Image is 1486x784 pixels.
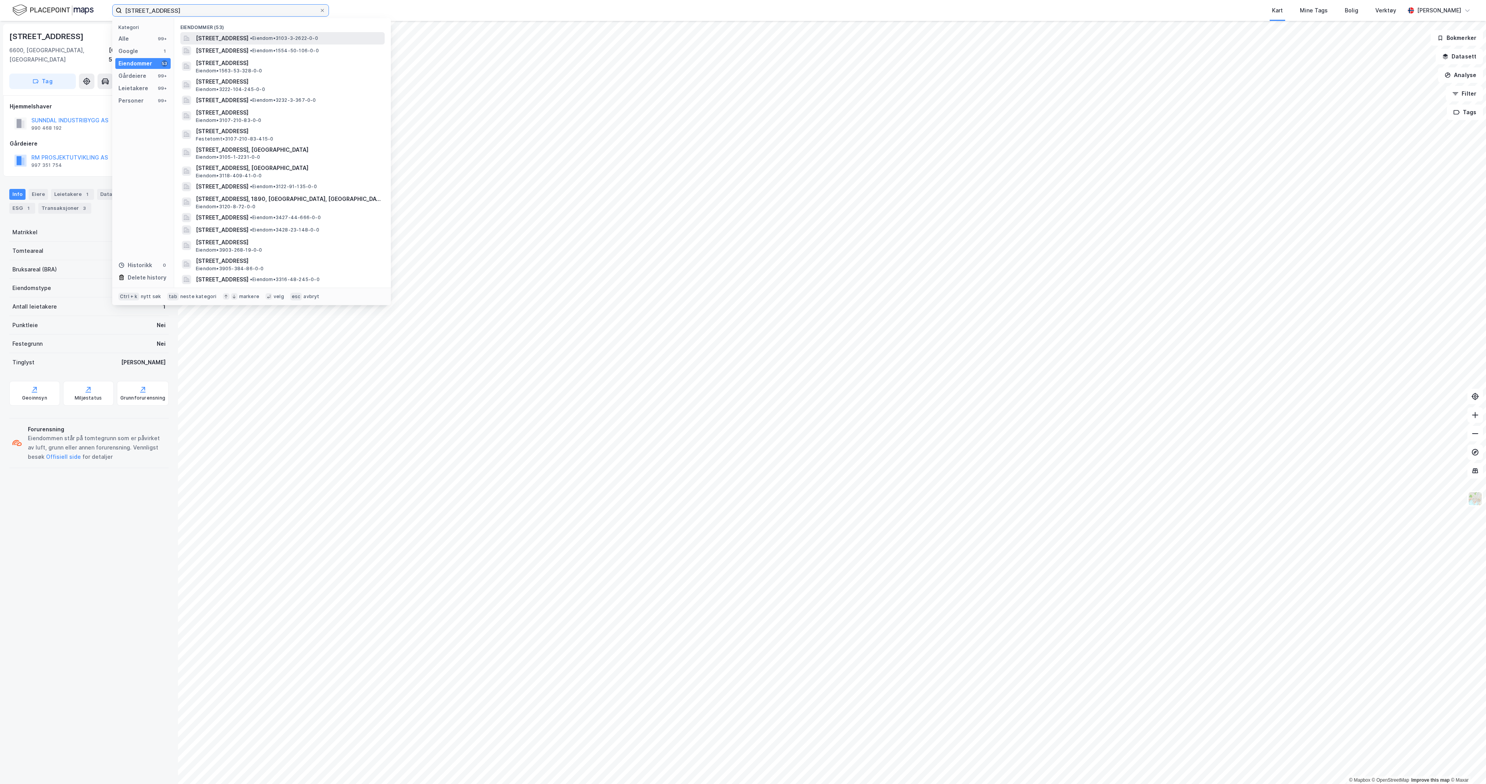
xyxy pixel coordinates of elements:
[196,163,382,173] span: [STREET_ADDRESS], [GEOGRAPHIC_DATA]
[196,145,382,154] span: [STREET_ADDRESS], [GEOGRAPHIC_DATA]
[167,293,179,300] div: tab
[161,60,168,67] div: 53
[196,117,262,124] span: Eiendom • 3107-210-83-0-0
[174,18,391,32] div: Eiendommer (53)
[250,35,318,41] span: Eiendom • 3103-3-2622-0-0
[274,293,284,300] div: velg
[22,395,47,401] div: Geoinnsyn
[196,108,382,117] span: [STREET_ADDRESS]
[196,182,248,191] span: [STREET_ADDRESS]
[196,96,248,105] span: [STREET_ADDRESS]
[9,74,76,89] button: Tag
[290,293,302,300] div: esc
[250,276,252,282] span: •
[118,46,138,56] div: Google
[196,77,382,86] span: [STREET_ADDRESS]
[196,58,382,68] span: [STREET_ADDRESS]
[196,247,262,253] span: Eiendom • 3903-268-19-0-0
[250,97,316,103] span: Eiendom • 3232-3-367-0-0
[196,34,248,43] span: [STREET_ADDRESS]
[157,36,168,42] div: 99+
[250,35,252,41] span: •
[1447,105,1483,120] button: Tags
[250,227,319,233] span: Eiendom • 3428-23-148-0-0
[180,293,217,300] div: neste kategori
[141,293,161,300] div: nytt søk
[1372,777,1409,783] a: OpenStreetMap
[157,321,166,330] div: Nei
[250,48,252,53] span: •
[239,293,259,300] div: markere
[1272,6,1283,15] div: Kart
[10,139,168,148] div: Gårdeiere
[1411,777,1450,783] a: Improve this map
[163,302,166,311] div: 1
[12,358,34,367] div: Tinglyst
[1468,491,1483,506] img: Z
[196,256,382,266] span: [STREET_ADDRESS]
[196,127,382,136] span: [STREET_ADDRESS]
[31,162,62,168] div: 997 351 754
[196,194,382,204] span: [STREET_ADDRESS], 1890, [GEOGRAPHIC_DATA], [GEOGRAPHIC_DATA]
[250,214,321,221] span: Eiendom • 3427-44-666-0-0
[196,86,265,93] span: Eiendom • 3222-104-245-0-0
[1438,67,1483,83] button: Analyse
[1436,49,1483,64] button: Datasett
[1349,777,1370,783] a: Mapbox
[196,173,262,179] span: Eiendom • 3118-409-41-0-0
[196,275,248,284] span: [STREET_ADDRESS]
[161,48,168,54] div: 1
[196,46,248,55] span: [STREET_ADDRESS]
[12,265,57,274] div: Bruksareal (BRA)
[31,125,62,131] div: 990 468 192
[250,184,252,189] span: •
[250,276,320,283] span: Eiendom • 3316-48-245-0-0
[196,136,273,142] span: Festetomt • 3107-210-83-415-0
[196,204,255,210] span: Eiendom • 3120-8-72-0-0
[157,73,168,79] div: 99+
[118,71,146,81] div: Gårdeiere
[120,395,165,401] div: Grunnforurensning
[118,59,152,68] div: Eiendommer
[157,85,168,91] div: 99+
[196,238,382,247] span: [STREET_ADDRESS]
[118,261,152,270] div: Historikk
[12,3,94,17] img: logo.f888ab2527a4732fd821a326f86c7f29.svg
[24,204,32,212] div: 1
[250,97,252,103] span: •
[12,321,38,330] div: Punktleie
[250,227,252,233] span: •
[97,189,126,200] div: Datasett
[12,246,43,256] div: Tomteareal
[118,84,148,93] div: Leietakere
[1345,6,1358,15] div: Bolig
[303,293,319,300] div: avbryt
[250,214,252,220] span: •
[9,189,26,200] div: Info
[128,273,166,282] div: Delete history
[196,154,260,160] span: Eiendom • 3105-1-2231-0-0
[122,5,319,16] input: Søk på adresse, matrikkel, gårdeiere, leietakere eller personer
[12,339,43,348] div: Festegrunn
[28,425,166,434] div: Forurensning
[51,189,94,200] div: Leietakere
[29,189,48,200] div: Eiere
[12,283,51,293] div: Eiendomstype
[9,46,109,64] div: 6600, [GEOGRAPHIC_DATA], [GEOGRAPHIC_DATA]
[9,30,85,43] div: [STREET_ADDRESS]
[118,96,144,105] div: Personer
[109,46,169,64] div: [GEOGRAPHIC_DATA], 53/328
[80,204,88,212] div: 3
[1447,747,1486,784] iframe: Chat Widget
[121,358,166,367] div: [PERSON_NAME]
[250,184,317,190] span: Eiendom • 3122-91-135-0-0
[1375,6,1396,15] div: Verktøy
[250,48,319,54] span: Eiendom • 1554-50-106-0-0
[12,302,57,311] div: Antall leietakere
[38,203,91,214] div: Transaksjoner
[196,266,264,272] span: Eiendom • 3905-384-86-0-0
[28,434,166,461] div: Eiendommen står på tomtegrunn som er påvirket av luft, grunn eller annen forurensning. Vennligst ...
[83,190,91,198] div: 1
[118,34,129,43] div: Alle
[118,293,139,300] div: Ctrl + k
